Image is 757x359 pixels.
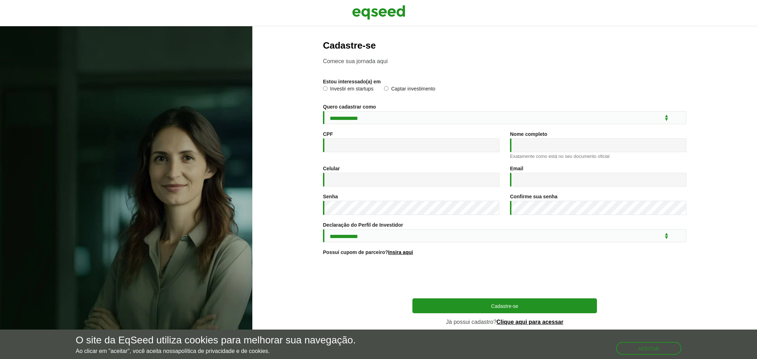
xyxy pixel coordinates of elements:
label: Nome completo [510,132,547,137]
label: Email [510,166,523,171]
button: Aceitar [616,342,681,355]
div: Exatamente como está no seu documento oficial [510,154,686,159]
h5: O site da EqSeed utiliza cookies para melhorar sua navegação. [76,335,356,346]
h2: Cadastre-se [323,40,686,51]
iframe: reCAPTCHA [451,264,559,291]
input: Captar investimento [384,86,389,91]
a: Insira aqui [388,250,413,255]
input: Investir em startups [323,86,328,91]
label: Quero cadastrar como [323,104,376,109]
label: Investir em startups [323,86,373,93]
button: Cadastre-se [412,298,597,313]
p: Já possui cadastro? [412,319,597,325]
label: Declaração do Perfil de Investidor [323,222,403,227]
p: Comece sua jornada aqui [323,58,686,65]
label: Estou interessado(a) em [323,79,381,84]
p: Ao clicar em "aceitar", você aceita nossa . [76,348,356,354]
label: Captar investimento [384,86,435,93]
label: Senha [323,194,338,199]
label: CPF [323,132,333,137]
img: EqSeed Logo [352,4,405,21]
a: Clique aqui para acessar [497,319,564,325]
label: Confirme sua senha [510,194,558,199]
label: Possui cupom de parceiro? [323,250,413,255]
a: política de privacidade e de cookies [178,348,268,354]
label: Celular [323,166,340,171]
